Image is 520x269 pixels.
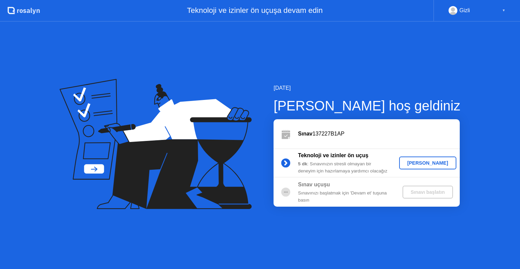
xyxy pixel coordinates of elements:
[298,130,460,138] div: 137227B1AP
[298,152,368,158] b: Teknoloji ve izinler ön uçuş
[298,161,395,174] div: : Sınavınızın stresli olmayan bir deneyim için hazırlamaya yardımcı olacağız
[298,182,330,187] b: Sınav uçuşu
[402,160,454,166] div: [PERSON_NAME]
[459,6,470,15] div: Gizli
[403,186,453,199] button: Sınavı başlatın
[502,6,505,15] div: ▼
[298,161,307,166] b: 5 dk
[405,189,450,195] div: Sınavı başlatın
[298,190,395,204] div: Sınavınızı başlatmak için 'Devam et' tuşuna basın
[298,131,312,137] b: Sınav
[274,96,460,116] div: [PERSON_NAME] hoş geldiniz
[399,157,456,169] button: [PERSON_NAME]
[274,84,460,92] div: [DATE]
